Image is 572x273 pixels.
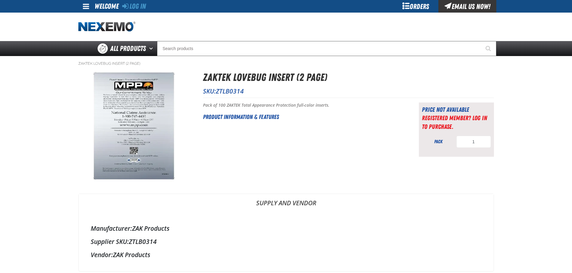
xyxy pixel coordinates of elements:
div: Price not available [422,105,491,114]
div: ZAK Products [91,224,482,233]
a: Home [78,22,135,32]
label: Manufacturer: [91,224,132,233]
h1: ZAKTEK LoveBug Insert (2 page) [203,70,494,85]
p: Pack of 100 ZAKTEK Total Appearance Protection full-color inserts. [203,102,404,108]
nav: Breadcrumbs [78,61,494,66]
label: Supplier SKU: [91,237,129,246]
img: Nexemo logo [78,22,135,32]
span: ZTLB0314 [216,87,244,95]
div: ZTLB0314 [91,237,482,246]
a: Log In [122,2,146,10]
p: SKU: [203,87,494,95]
input: Search [157,41,496,56]
label: Vendor: [91,251,113,259]
button: Open All Products pages [147,41,157,56]
button: Start Searching [481,41,496,56]
div: pack [422,138,455,145]
input: Product Quantity [456,136,491,148]
a: ZAKTEK LoveBug Insert (2 page) [78,61,140,66]
a: Registered Member? Log In to purchase. [422,114,487,130]
h2: Product Information & Features [203,112,404,121]
a: Supply and Vendor [79,194,494,212]
div: ZAK Products [91,251,482,259]
img: ZAKTEK LoveBug Insert (2 page) [79,70,192,183]
span: All Products [110,43,146,54]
